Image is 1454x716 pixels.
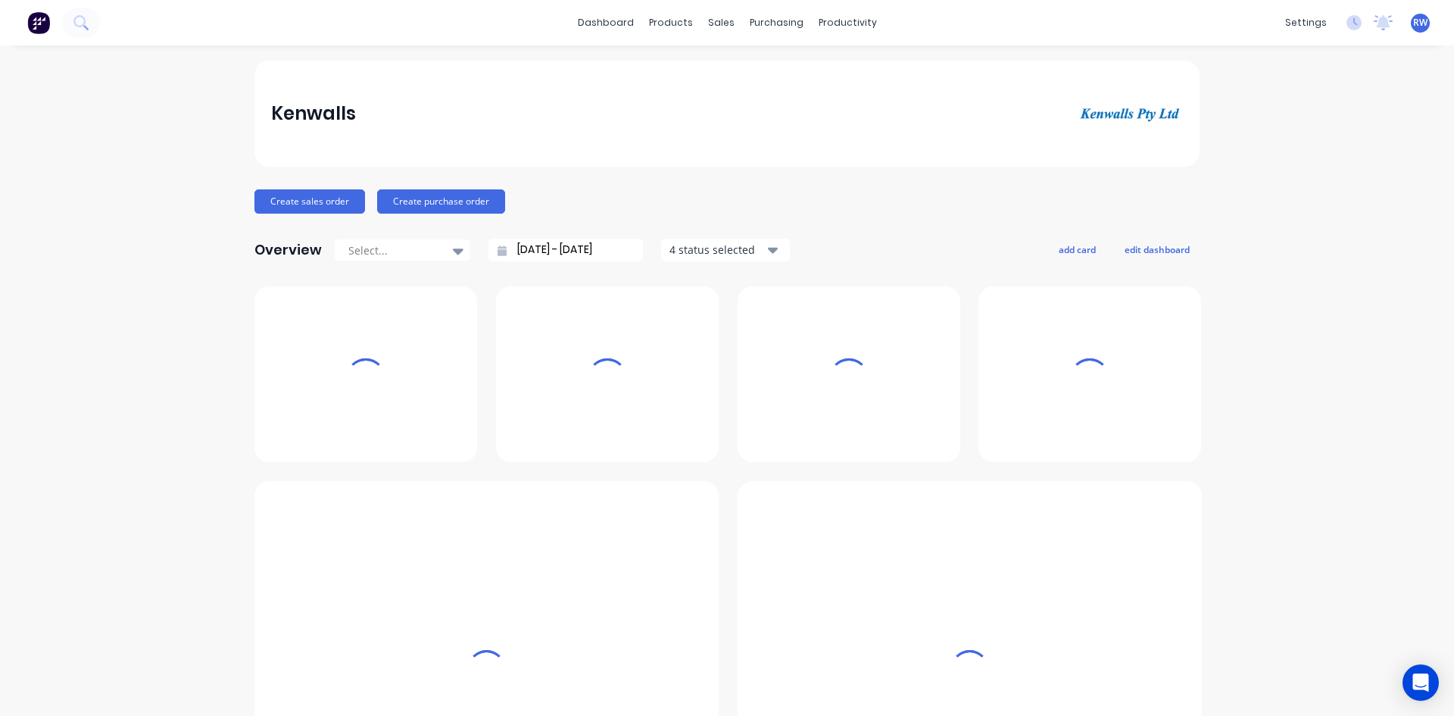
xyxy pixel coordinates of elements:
[1115,239,1200,259] button: edit dashboard
[1278,11,1334,34] div: settings
[1403,664,1439,701] div: Open Intercom Messenger
[27,11,50,34] img: Factory
[669,242,765,258] div: 4 status selected
[570,11,641,34] a: dashboard
[700,11,742,34] div: sales
[641,11,700,34] div: products
[742,11,811,34] div: purchasing
[811,11,885,34] div: productivity
[254,235,322,265] div: Overview
[1049,239,1106,259] button: add card
[271,98,356,129] div: Kenwalls
[661,239,790,261] button: 4 status selected
[1413,16,1427,30] span: RW
[254,189,365,214] button: Create sales order
[377,189,505,214] button: Create purchase order
[1077,104,1183,123] img: Kenwalls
